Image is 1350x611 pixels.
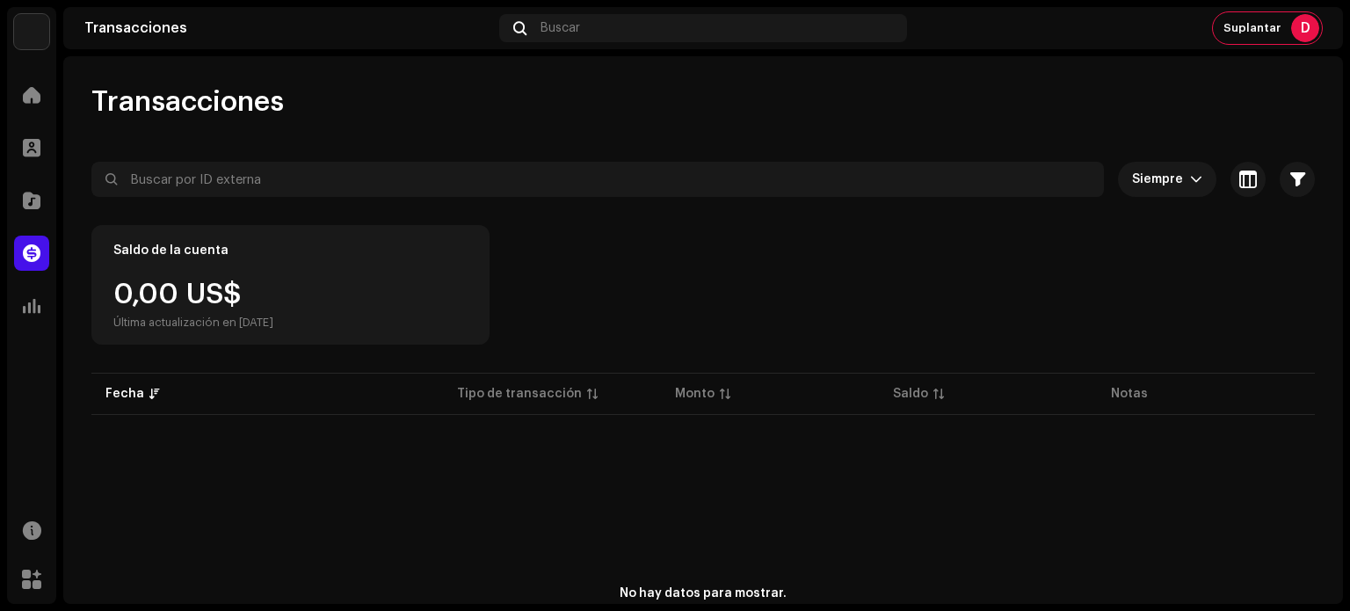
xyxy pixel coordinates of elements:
[84,21,492,35] div: Transacciones
[1190,162,1202,197] div: dropdown trigger
[91,162,1104,197] input: Buscar por ID externa
[113,244,229,258] div: Saldo de la cuenta
[113,316,273,330] div: Última actualización en [DATE]
[620,585,787,603] div: No hay datos para mostrar.
[1132,162,1190,197] span: Siempre
[1223,21,1281,35] span: Suplantar
[14,14,49,49] img: b0ad06a2-fc67-4620-84db-15bc5929e8a0
[541,21,580,35] span: Buscar
[91,84,284,120] span: Transacciones
[1291,14,1319,42] div: D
